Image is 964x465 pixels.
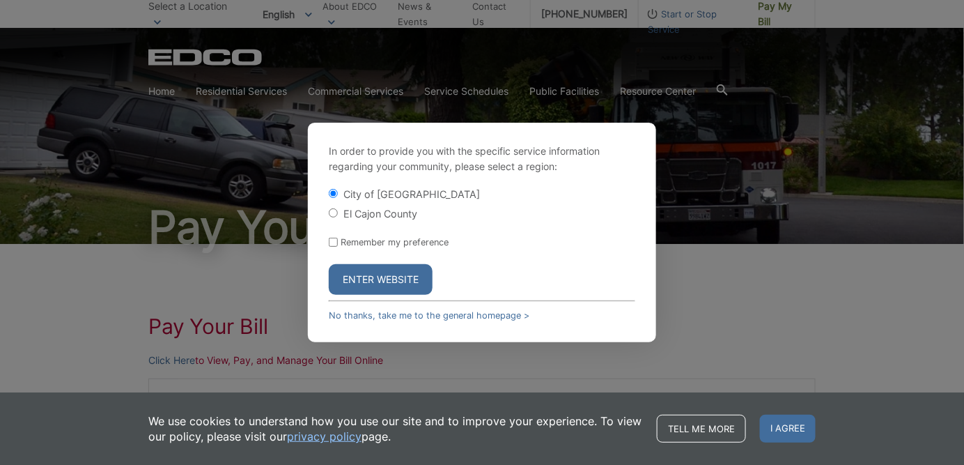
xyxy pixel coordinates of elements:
p: We use cookies to understand how you use our site and to improve your experience. To view our pol... [148,413,643,444]
p: In order to provide you with the specific service information regarding your community, please se... [329,144,635,174]
a: No thanks, take me to the general homepage > [329,310,529,321]
button: Enter Website [329,264,433,295]
label: City of [GEOGRAPHIC_DATA] [343,188,480,200]
a: Tell me more [657,415,746,443]
label: El Cajon County [343,208,417,220]
label: Remember my preference [341,237,449,247]
a: privacy policy [287,429,361,444]
span: I agree [760,415,816,443]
